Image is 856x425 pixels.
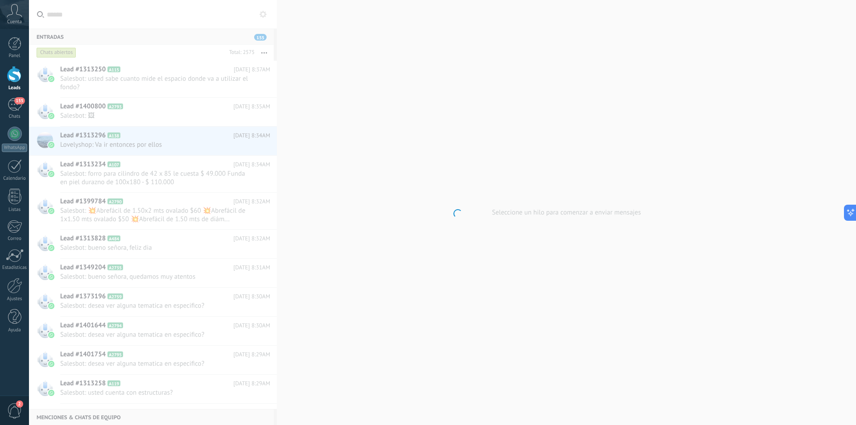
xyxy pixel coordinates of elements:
span: 155 [14,97,25,104]
div: Estadísticas [2,265,28,271]
div: Listas [2,207,28,213]
div: Correo [2,236,28,242]
span: Cuenta [7,19,22,25]
div: Ajustes [2,296,28,302]
div: Chats [2,114,28,120]
div: WhatsApp [2,144,27,152]
div: Calendario [2,176,28,182]
div: Leads [2,85,28,91]
div: Panel [2,53,28,59]
div: Ayuda [2,327,28,333]
span: 2 [16,400,23,408]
